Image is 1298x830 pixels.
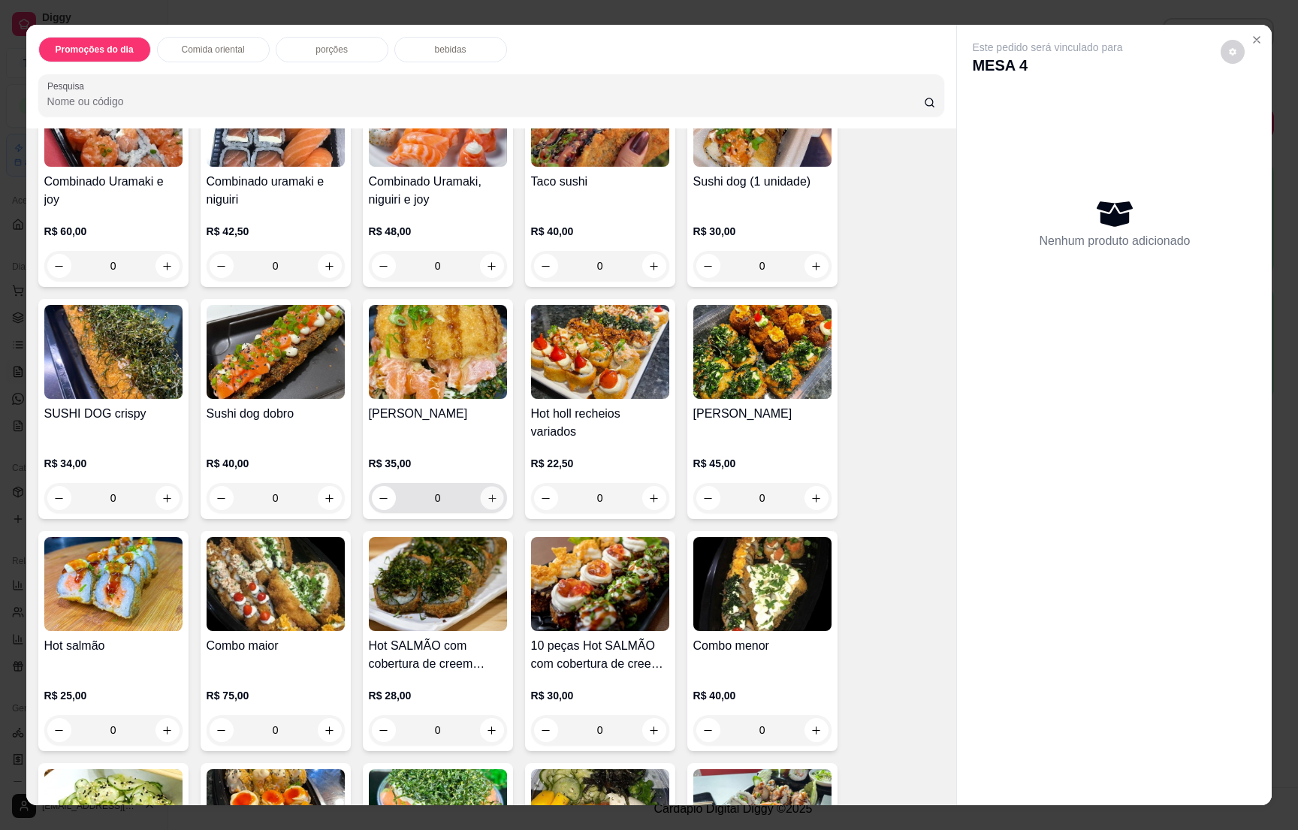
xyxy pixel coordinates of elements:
h4: 10 peças Hot SALMÃO com cobertura de creem cheese, geleia pimenta, doritos [531,637,669,673]
h4: Hot SALMÃO com cobertura de creem cheese e couve crispy 10 peças [369,637,507,673]
p: Promoções do dia [56,44,134,56]
p: R$ 48,00 [369,224,507,239]
h4: SUSHI DOG crispy [44,405,183,423]
button: decrease-product-quantity [696,718,720,742]
img: product-image [207,305,345,399]
button: decrease-product-quantity [210,718,234,742]
button: increase-product-quantity [480,254,504,278]
p: R$ 40,00 [531,224,669,239]
h4: Hot holl recheios variados [531,405,669,441]
p: Este pedido será vinculado para [972,40,1122,55]
h4: Hot salmão [44,637,183,655]
p: MESA 4 [972,55,1122,76]
button: increase-product-quantity [480,487,503,510]
img: product-image [531,537,669,631]
p: R$ 28,00 [369,688,507,703]
button: decrease-product-quantity [1221,40,1245,64]
button: decrease-product-quantity [534,718,558,742]
button: increase-product-quantity [804,718,829,742]
p: Nenhum produto adicionado [1039,232,1190,250]
button: increase-product-quantity [804,254,829,278]
button: decrease-product-quantity [696,486,720,510]
button: increase-product-quantity [155,254,180,278]
p: R$ 35,00 [369,456,507,471]
p: R$ 40,00 [693,688,832,703]
button: decrease-product-quantity [372,718,396,742]
h4: Combinado Uramaki, niguiri e joy [369,173,507,209]
p: R$ 25,00 [44,688,183,703]
p: R$ 40,00 [207,456,345,471]
h4: Taco sushi [531,173,669,191]
button: decrease-product-quantity [47,254,71,278]
img: product-image [693,537,832,631]
h4: Combinado Uramaki e joy [44,173,183,209]
img: product-image [531,305,669,399]
p: R$ 30,00 [693,224,832,239]
h4: Combo maior [207,637,345,655]
h4: [PERSON_NAME] [693,405,832,423]
p: Comida oriental [182,44,245,56]
button: increase-product-quantity [642,486,666,510]
p: R$ 30,00 [531,688,669,703]
input: Pesquisa [47,94,924,109]
button: increase-product-quantity [642,254,666,278]
p: R$ 45,00 [693,456,832,471]
button: decrease-product-quantity [534,254,558,278]
img: product-image [369,537,507,631]
button: increase-product-quantity [480,718,504,742]
img: product-image [369,305,507,399]
img: product-image [693,305,832,399]
button: increase-product-quantity [804,486,829,510]
button: increase-product-quantity [155,486,180,510]
button: increase-product-quantity [318,718,342,742]
p: porções [315,44,348,56]
button: decrease-product-quantity [534,486,558,510]
p: R$ 34,00 [44,456,183,471]
p: R$ 60,00 [44,224,183,239]
button: decrease-product-quantity [696,254,720,278]
h4: Combinado uramaki e niguiri [207,173,345,209]
p: bebidas [435,44,466,56]
img: product-image [44,537,183,631]
button: decrease-product-quantity [47,486,71,510]
label: Pesquisa [47,80,89,92]
p: R$ 42,50 [207,224,345,239]
button: decrease-product-quantity [372,486,396,510]
h4: Sushi dog dobro [207,405,345,423]
p: R$ 75,00 [207,688,345,703]
img: product-image [207,537,345,631]
h4: Combo menor [693,637,832,655]
img: product-image [44,305,183,399]
button: decrease-product-quantity [47,718,71,742]
h4: Sushi dog (1 unidade) [693,173,832,191]
button: decrease-product-quantity [372,254,396,278]
p: R$ 22,50 [531,456,669,471]
button: increase-product-quantity [318,254,342,278]
button: increase-product-quantity [155,718,180,742]
h4: [PERSON_NAME] [369,405,507,423]
button: decrease-product-quantity [210,254,234,278]
button: increase-product-quantity [318,486,342,510]
button: decrease-product-quantity [210,486,234,510]
button: increase-product-quantity [642,718,666,742]
button: Close [1245,28,1269,52]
